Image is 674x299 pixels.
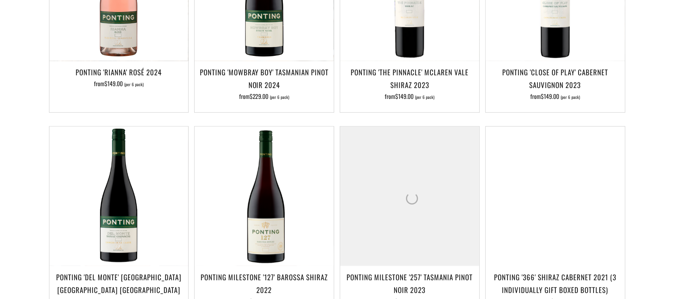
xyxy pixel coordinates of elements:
span: $229.00 [250,92,269,101]
span: (per 6 pack) [124,82,144,87]
a: Ponting 'Rianna' Rosé 2024 from$149.00 (per 6 pack) [49,66,189,103]
h3: Ponting 'Mowbray Boy' Tasmanian Pinot Noir 2024 [198,66,330,91]
h3: Ponting 'The Pinnacle' McLaren Vale Shiraz 2023 [344,66,476,91]
h3: Ponting 'Close of Play' Cabernet Sauvignon 2023 [490,66,621,91]
a: Ponting 'Close of Play' Cabernet Sauvignon 2023 from$149.00 (per 6 pack) [486,66,625,103]
h3: Ponting '366' Shiraz Cabernet 2021 (3 individually gift boxed bottles) [490,271,621,296]
span: (per 6 pack) [561,95,580,99]
span: $149.00 [541,92,559,101]
h3: Ponting 'Rianna' Rosé 2024 [53,66,185,78]
span: from [94,79,144,88]
h3: Ponting Milestone '257' Tasmania Pinot Noir 2023 [344,271,476,296]
a: Ponting 'The Pinnacle' McLaren Vale Shiraz 2023 from$149.00 (per 6 pack) [340,66,479,103]
h3: Ponting Milestone '127' Barossa Shiraz 2022 [198,271,330,296]
span: from [530,92,580,101]
span: $149.00 [104,79,123,88]
span: (per 6 pack) [415,95,434,99]
span: $149.00 [395,92,414,101]
span: from [239,92,290,101]
a: Ponting 'Mowbray Boy' Tasmanian Pinot Noir 2024 from$229.00 (per 6 pack) [195,66,334,103]
span: from [385,92,434,101]
span: (per 6 pack) [270,95,290,99]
